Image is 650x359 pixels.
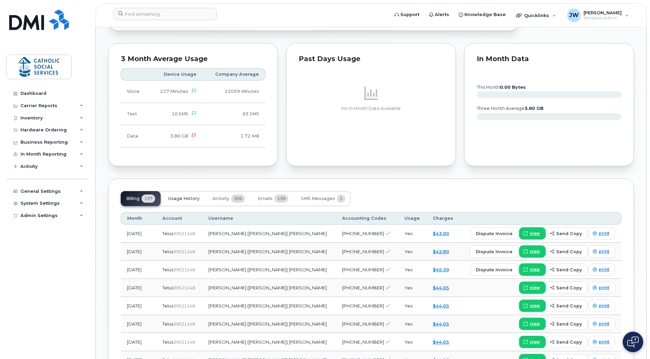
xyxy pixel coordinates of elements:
button: dispute invoice [470,227,518,240]
div: In Month Data [477,56,621,62]
span: 39521248 [173,303,195,308]
a: $44.05 [433,339,449,345]
span: Activity [212,196,229,201]
div: Past Days Usage [299,56,443,62]
span: Usage History [168,196,200,201]
span: print [599,339,609,345]
a: $44.05 [433,321,449,327]
td: [PERSON_NAME] ([PERSON_NAME]) [PERSON_NAME] [202,243,336,261]
td: [DATE] [121,225,156,243]
span: 39521248 [173,231,195,236]
span: 10 SMS [172,111,188,116]
td: [PERSON_NAME] ([PERSON_NAME]) [PERSON_NAME] [202,297,336,315]
td: [PERSON_NAME] ([PERSON_NAME]) [PERSON_NAME] [202,261,336,279]
a: print [588,300,615,312]
td: Yes [398,261,427,279]
button: send copy [546,282,588,294]
a: Support [390,8,424,21]
td: [PERSON_NAME] ([PERSON_NAME]) [PERSON_NAME] [202,315,336,333]
text: this month [476,85,526,90]
th: Username [202,212,336,225]
span: send copy [556,303,582,309]
span: [PHONE_NUMBER] [342,231,384,236]
span: send copy [556,285,582,291]
a: view [519,300,546,312]
span: 227 Minutes [160,89,188,94]
span: Telus [162,285,173,290]
a: $44.05 [433,303,449,308]
span: [PHONE_NUMBER] [342,321,384,327]
span: Telus [162,303,173,308]
button: dispute invoice [470,245,518,258]
a: print [588,245,615,258]
span: JW [569,11,579,19]
th: Account [156,212,202,225]
span: [PHONE_NUMBER] [342,285,384,290]
td: 1.72 MB [203,125,265,147]
td: Yes [398,225,427,243]
th: Company Average [203,68,265,81]
th: Accounting Codes [336,212,398,225]
span: 1 [337,195,345,203]
a: Knowledge Base [454,8,511,21]
span: Wireless Admin [583,15,622,21]
td: Yes [398,279,427,297]
button: send copy [546,318,588,330]
td: Yes [398,243,427,261]
td: Text [121,103,148,125]
span: 39521248 [173,285,195,290]
span: Telus [162,321,173,327]
tspan: 3.80 GB [525,106,544,111]
th: Device Usage [148,68,203,81]
span: dispute invoice [476,248,513,255]
span: [PHONE_NUMBER] [342,249,384,254]
img: Open chat [627,336,639,347]
th: Charges [427,212,460,225]
text: three month average [476,106,544,111]
span: Support [400,11,419,18]
a: print [588,263,615,276]
a: $44.05 [433,285,449,290]
a: print [588,227,615,240]
span: 3.80 GB [170,133,188,139]
td: Voice [121,81,148,103]
a: view [519,263,546,276]
td: [PERSON_NAME] ([PERSON_NAME]) [PERSON_NAME] [202,225,336,243]
td: [DATE] [121,315,156,333]
span: send copy [556,248,582,255]
div: Quicklinks [511,9,561,22]
td: Data [121,125,148,147]
span: Alerts [435,11,449,18]
span: view [530,248,540,255]
button: send copy [546,245,588,258]
span: print [599,267,609,273]
span: Telus [162,249,173,254]
span: Emails [258,196,272,201]
a: $43.00 [433,231,449,236]
a: view [519,282,546,294]
span: Quicklinks [524,13,549,18]
div: 3 Month Average Usage [121,56,265,62]
a: print [588,282,615,294]
span: 39521248 [173,249,195,254]
span: Telus [162,339,173,345]
a: view [519,336,546,348]
td: 22059 Minutes [203,81,265,103]
span: send copy [556,230,582,237]
td: 65 SMS [203,103,265,125]
span: 39521248 [173,321,195,327]
tspan: 0.00 Bytes [500,85,526,90]
span: view [530,321,540,327]
span: dispute invoice [476,267,513,273]
a: $42.89 [433,249,449,254]
span: [PHONE_NUMBER] [342,267,384,272]
td: [DATE] [121,333,156,351]
span: print [599,248,609,255]
td: [PERSON_NAME] ([PERSON_NAME]) [PERSON_NAME] [202,279,336,297]
a: Alerts [424,8,454,21]
span: view [530,339,540,345]
span: print [599,230,609,236]
span: view [530,303,540,309]
span: [PERSON_NAME] [583,10,622,15]
a: view [519,318,546,330]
